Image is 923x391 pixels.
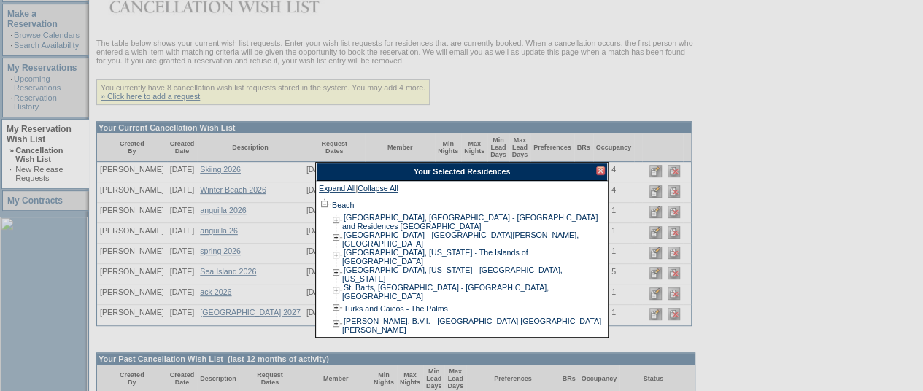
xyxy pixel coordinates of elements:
a: [GEOGRAPHIC_DATA], [US_STATE] - The Islands of [GEOGRAPHIC_DATA] [342,248,528,266]
a: Beach [332,201,354,209]
div: Your Selected Residences [316,163,608,181]
a: [GEOGRAPHIC_DATA], [US_STATE] - [GEOGRAPHIC_DATA], [US_STATE] [342,266,563,283]
a: [PERSON_NAME], B.V.I. - [GEOGRAPHIC_DATA] [GEOGRAPHIC_DATA][PERSON_NAME] [342,317,601,334]
a: [GEOGRAPHIC_DATA] - [GEOGRAPHIC_DATA][PERSON_NAME], [GEOGRAPHIC_DATA] [342,231,579,248]
a: Collapse All [358,184,398,197]
a: [GEOGRAPHIC_DATA], [GEOGRAPHIC_DATA] - [GEOGRAPHIC_DATA] and Residences [GEOGRAPHIC_DATA] [342,213,598,231]
a: Turks and Caicos - The Palms [344,304,448,313]
a: Expand All [319,184,355,197]
a: St. Barts, [GEOGRAPHIC_DATA] - [GEOGRAPHIC_DATA], [GEOGRAPHIC_DATA] [342,283,549,301]
div: | [319,184,605,197]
